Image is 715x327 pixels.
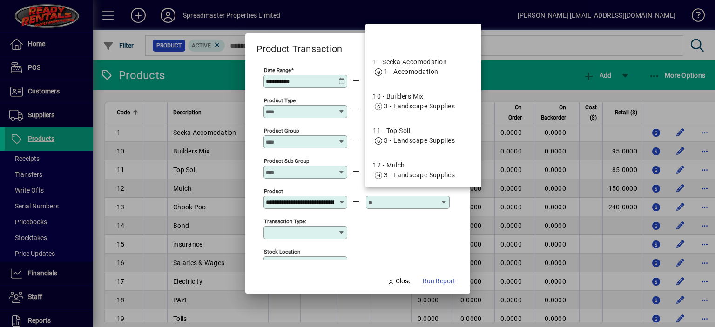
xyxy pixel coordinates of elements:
mat-label: Transaction Type: [264,218,306,225]
mat-label: Product Group [264,127,299,134]
mat-label: Product [264,188,283,194]
span: 3 - Landscape Supplies [384,171,455,179]
span: 3 - Landscape Supplies [384,102,455,110]
button: Close [384,273,415,290]
mat-label: Stock Location [264,248,300,255]
mat-option: 1 - Seeka Accomodation [365,50,481,84]
h2: Product Transaction [245,33,354,56]
div: 1 - Seeka Accomodation [373,57,447,67]
mat-label: Date Range [264,67,291,73]
div: 11 - Top Soil [373,126,455,136]
span: 1 - Accomodation [384,68,438,75]
div: 10 - Builders Mix [373,92,455,101]
span: Close [387,276,411,286]
mat-option: 12 - Mulch [365,153,481,187]
span: Run Report [423,276,455,286]
div: 12 - Mulch [373,160,455,170]
mat-label: Product Sub Group [264,158,309,164]
button: Run Report [419,273,459,290]
mat-label: Product Type [264,97,296,104]
mat-option: 11 - Top Soil [365,119,481,153]
span: 3 - Landscape Supplies [384,137,455,144]
mat-option: 10 - Builders Mix [365,84,481,119]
